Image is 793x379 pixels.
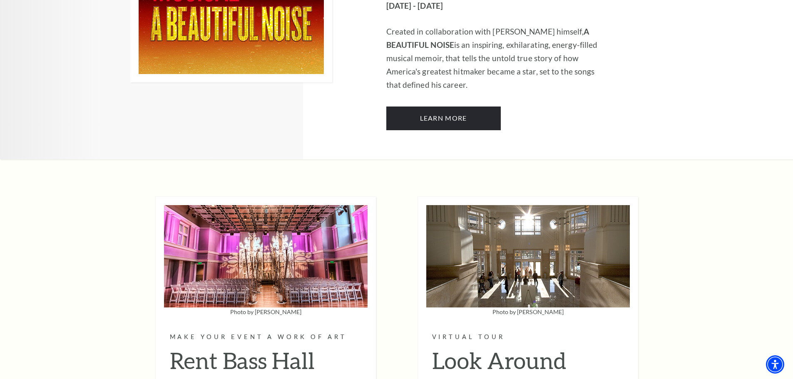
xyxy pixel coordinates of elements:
[164,205,368,307] img: Special Event Rental
[170,332,362,342] p: Make Your Event a Work of Art
[426,205,630,307] img: Touring Bass Hall
[426,309,630,315] p: Photo by [PERSON_NAME]
[766,355,784,374] div: Accessibility Menu
[386,107,501,130] a: Learn More A Beautiful Noise: The Neil Diamond Musical
[432,332,624,342] p: Virtual Tour
[386,27,589,50] strong: A BEAUTIFUL NOISE
[386,25,609,92] p: Created in collaboration with [PERSON_NAME] himself, is an inspiring, exhilarating, energy-filled...
[164,309,368,315] p: Photo by [PERSON_NAME]
[386,1,443,10] strong: [DATE] - [DATE]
